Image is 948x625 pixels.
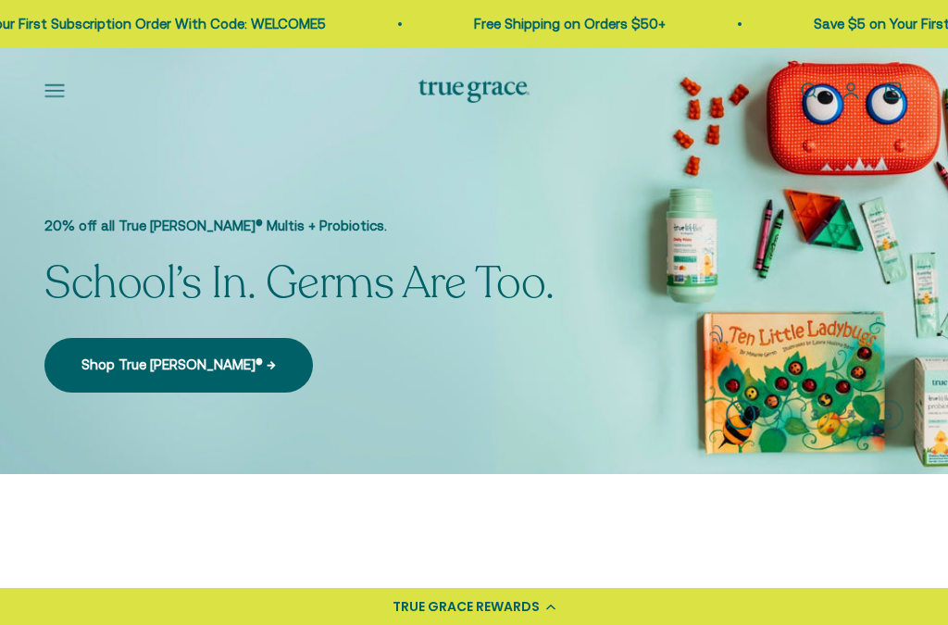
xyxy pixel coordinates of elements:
p: 20% off all True [PERSON_NAME]® Multis + Probiotics. [44,215,554,237]
button: 2 [763,400,792,430]
button: 5 [874,400,904,430]
a: Shop True [PERSON_NAME]® → [44,338,313,392]
a: Free Shipping on Orders $50+ [473,16,665,31]
split-lines: School’s In. Germs Are Too. [44,253,554,313]
button: 4 [837,400,867,430]
button: 3 [800,400,829,430]
button: 1 [726,400,755,430]
div: TRUE GRACE REWARDS [393,597,540,617]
